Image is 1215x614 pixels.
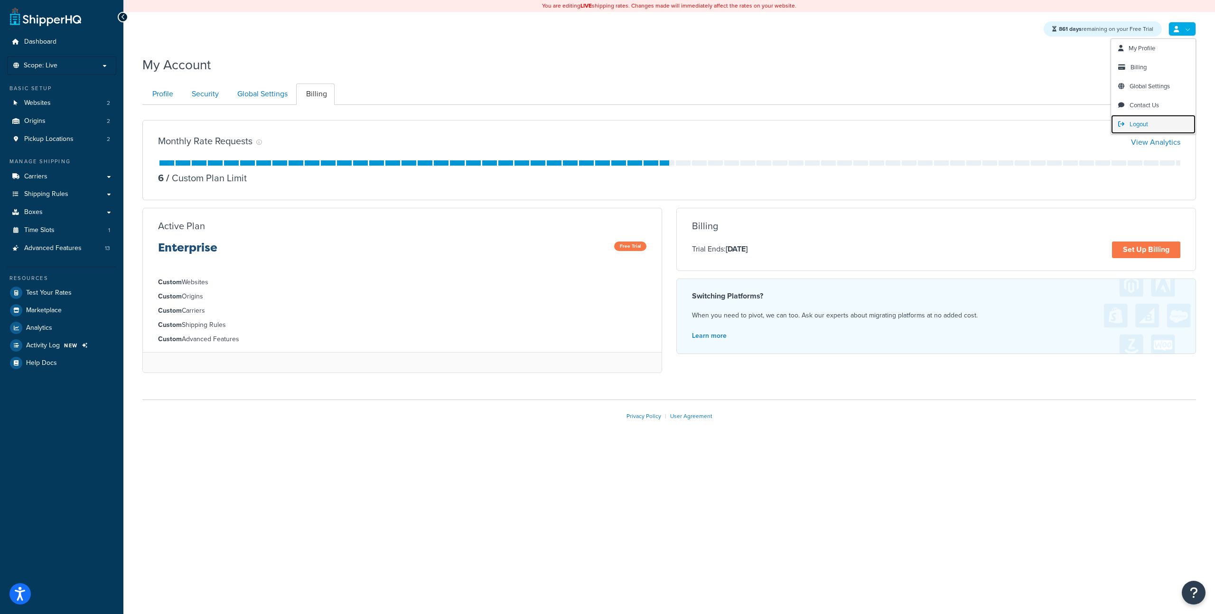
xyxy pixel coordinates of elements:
strong: Custom [158,291,182,301]
span: Help Docs [26,359,57,367]
li: Origins [7,112,116,130]
span: Dashboard [24,38,56,46]
h3: Billing [692,221,718,231]
a: Global Settings [227,84,295,105]
h3: Active Plan [158,221,205,231]
li: Advanced Features [158,334,646,344]
span: Global Settings [1130,82,1170,91]
p: When you need to pivot, we can too. Ask our experts about migrating platforms at no added cost. [692,309,1180,322]
span: 13 [105,244,110,252]
a: Boxes [7,204,116,221]
span: Scope: Live [24,62,57,70]
li: Websites [158,277,646,288]
strong: Custom [158,320,182,330]
span: 2 [107,135,110,143]
span: Websites [24,99,51,107]
span: Origins [24,117,46,125]
h3: Monthly Rate Requests [158,136,252,146]
span: My Profile [1129,44,1155,53]
span: NEW [64,342,78,349]
span: Marketplace [26,307,62,315]
a: Privacy Policy [626,412,661,420]
span: Billing [1131,63,1147,72]
a: Billing [296,84,335,105]
a: Logout [1111,115,1196,134]
p: Trial Ends: [692,243,748,255]
a: Contact Us [1111,96,1196,115]
li: Shipping Rules [158,320,646,330]
span: Logout [1130,120,1148,129]
a: Security [182,84,226,105]
span: Activity Log [26,342,60,350]
h3: Enterprise [158,242,217,261]
a: Websites 2 [7,94,116,112]
a: Help Docs [7,354,116,372]
a: Origins 2 [7,112,116,130]
span: Carriers [24,173,47,181]
a: Dashboard [7,33,116,51]
a: Shipping Rules [7,186,116,203]
a: ShipperHQ Home [10,7,81,26]
strong: Custom [158,277,182,287]
strong: 861 days [1059,25,1082,33]
a: Marketplace [7,302,116,319]
a: Test Your Rates [7,284,116,301]
div: Basic Setup [7,84,116,93]
span: Advanced Features [24,244,82,252]
p: 6 [158,171,164,185]
a: Global Settings [1111,77,1196,96]
a: Time Slots 1 [7,222,116,239]
a: My Profile [1111,39,1196,58]
strong: Custom [158,306,182,316]
a: Set Up Billing [1112,242,1180,258]
span: Time Slots [24,226,55,234]
span: 1 [108,226,110,234]
div: remaining on your Free Trial [1044,21,1162,37]
li: Origins [158,291,646,302]
button: Open Resource Center [1182,581,1206,605]
li: Websites [7,94,116,112]
span: Contact Us [1130,101,1159,110]
li: Pickup Locations [7,130,116,148]
span: 2 [107,99,110,107]
p: Custom Plan Limit [164,171,247,185]
a: Learn more [692,331,727,341]
li: Carriers [158,306,646,316]
a: Pickup Locations 2 [7,130,116,148]
span: / [166,171,169,185]
a: Analytics [7,319,116,336]
strong: Custom [158,334,182,344]
span: 2 [107,117,110,125]
span: Free Trial [614,242,646,251]
a: Billing [1111,58,1196,77]
a: Advanced Features 13 [7,240,116,257]
a: View Analytics [1131,137,1180,148]
h1: My Account [142,56,211,74]
span: Test Your Rates [26,289,72,297]
span: Boxes [24,208,43,216]
a: Activity Log NEW [7,337,116,354]
li: Advanced Features [7,240,116,257]
span: Shipping Rules [24,190,68,198]
span: Pickup Locations [24,135,74,143]
span: Analytics [26,324,52,332]
a: User Agreement [670,412,712,420]
a: Carriers [7,168,116,186]
div: Manage Shipping [7,158,116,166]
div: Resources [7,274,116,282]
strong: [DATE] [726,243,748,254]
a: Profile [142,84,181,105]
li: Activity Log [7,337,116,354]
li: Time Slots [7,222,116,239]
